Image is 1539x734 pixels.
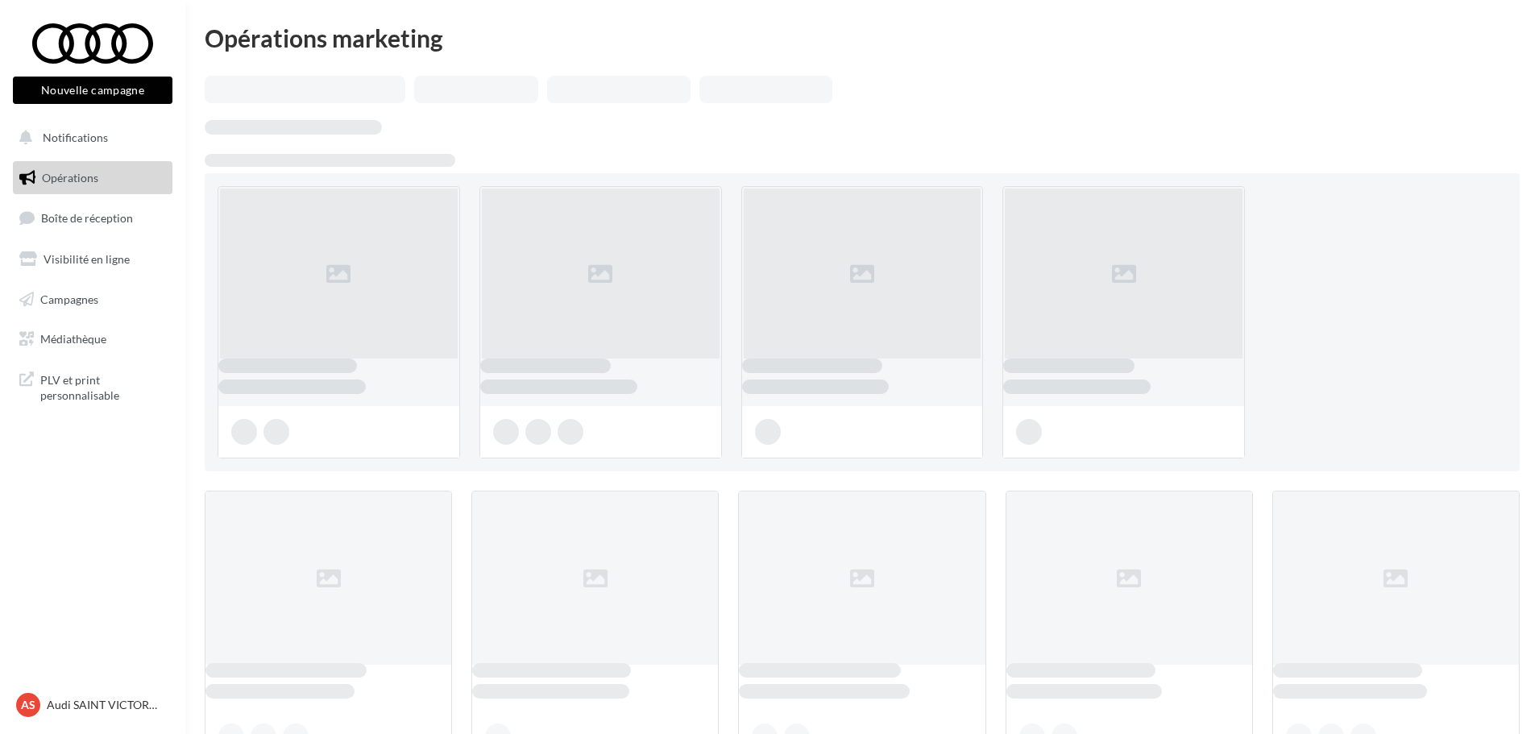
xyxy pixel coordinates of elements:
a: Visibilité en ligne [10,243,176,276]
div: Opérations marketing [205,26,1520,50]
p: Audi SAINT VICTORET [47,697,154,713]
span: Campagnes [40,292,98,305]
a: Opérations [10,161,176,195]
a: Médiathèque [10,322,176,356]
span: PLV et print personnalisable [40,369,166,404]
button: Notifications [10,121,169,155]
a: PLV et print personnalisable [10,363,176,410]
span: Notifications [43,131,108,144]
span: Médiathèque [40,332,106,346]
span: Boîte de réception [41,211,133,225]
a: Boîte de réception [10,201,176,235]
button: Nouvelle campagne [13,77,172,104]
a: AS Audi SAINT VICTORET [13,690,172,720]
span: Visibilité en ligne [44,252,130,266]
a: Campagnes [10,283,176,317]
span: Opérations [42,171,98,185]
span: AS [21,697,35,713]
